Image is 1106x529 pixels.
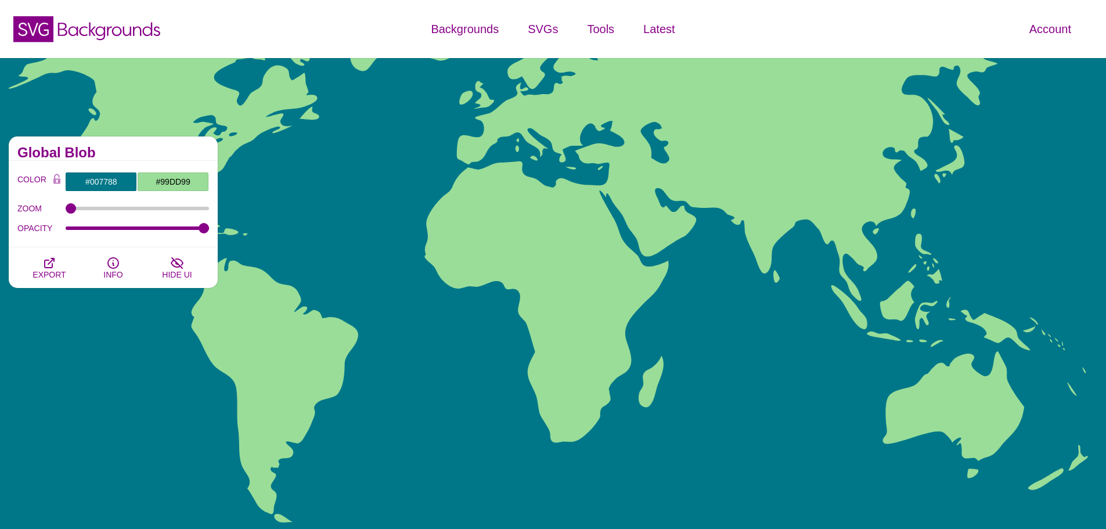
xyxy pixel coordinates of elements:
button: HIDE UI [145,247,209,288]
a: Account [1015,12,1086,46]
label: ZOOM [17,201,66,216]
button: EXPORT [17,247,81,288]
a: SVGs [513,12,572,46]
button: Color Lock [48,172,66,188]
h2: Global Blob [17,148,209,157]
a: Backgrounds [416,12,513,46]
span: EXPORT [33,270,66,279]
label: OPACITY [17,221,66,236]
a: Tools [572,12,629,46]
button: INFO [81,247,145,288]
a: Latest [629,12,689,46]
span: INFO [103,270,123,279]
label: COLOR [17,172,48,192]
span: HIDE UI [162,270,192,279]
